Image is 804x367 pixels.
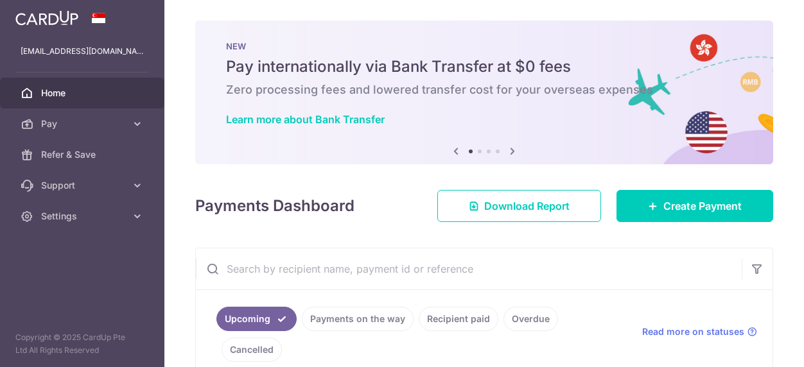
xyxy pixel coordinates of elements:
h6: Zero processing fees and lowered transfer cost for your overseas expenses [226,82,742,98]
a: Upcoming [216,307,297,331]
p: [EMAIL_ADDRESS][DOMAIN_NAME] [21,45,144,58]
span: Refer & Save [41,148,126,161]
p: NEW [226,41,742,51]
a: Cancelled [222,337,282,362]
span: Home [41,87,126,99]
span: Settings [41,210,126,223]
img: CardUp [15,10,78,26]
a: Read more on statuses [642,325,757,338]
a: Overdue [503,307,558,331]
span: Pay [41,117,126,130]
span: Create Payment [663,198,742,214]
a: Recipient paid [419,307,498,331]
a: Learn more about Bank Transfer [226,113,385,126]
span: Read more on statuses [642,325,744,338]
h5: Pay internationally via Bank Transfer at $0 fees [226,56,742,77]
img: Bank transfer banner [195,21,773,164]
span: Download Report [484,198,570,214]
a: Payments on the way [302,307,414,331]
a: Create Payment [616,190,773,222]
a: Download Report [437,190,601,222]
span: Support [41,179,126,192]
h4: Payments Dashboard [195,194,354,218]
input: Search by recipient name, payment id or reference [196,248,742,289]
